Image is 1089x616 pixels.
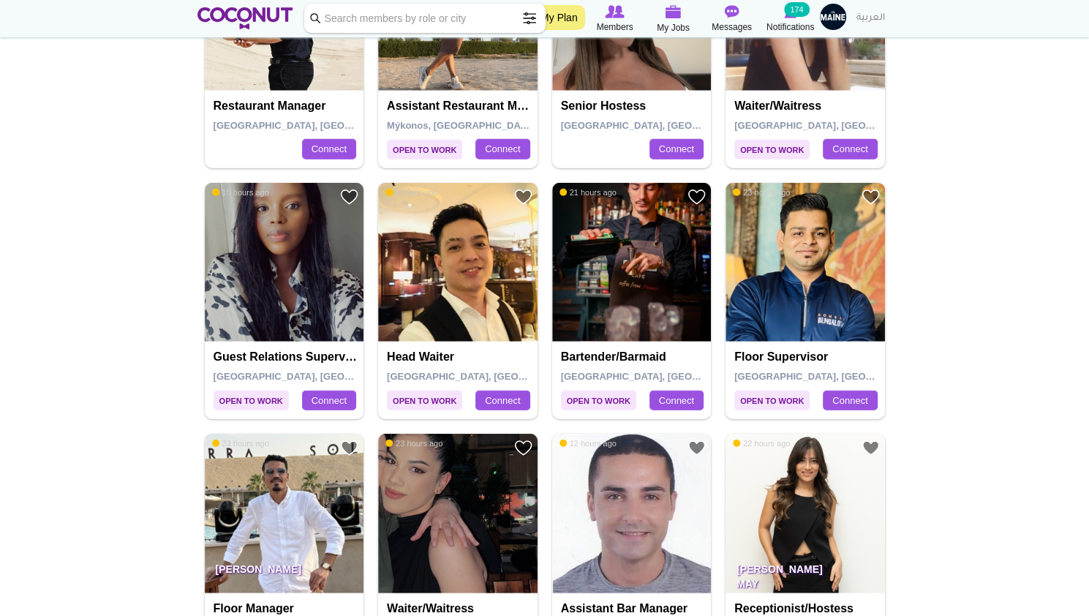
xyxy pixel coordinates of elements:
[712,20,752,34] span: Messages
[214,99,359,113] h4: Restaurant Manager
[385,187,438,198] span: 6 hours ago
[761,4,820,34] a: Notifications Notifications 174
[387,391,462,410] span: Open to Work
[475,391,530,411] a: Connect
[475,139,530,159] a: Connect
[214,120,422,131] span: [GEOGRAPHIC_DATA], [GEOGRAPHIC_DATA]
[304,4,546,33] input: Search members by role or city
[726,552,885,593] p: [PERSON_NAME] May
[703,4,761,34] a: Messages Messages
[561,99,706,113] h4: Senior hostess
[862,188,880,206] a: Add to Favourites
[649,391,704,411] a: Connect
[387,99,532,113] h4: Assistant Restaurant Manager
[784,2,809,17] small: 174
[205,552,364,593] p: [PERSON_NAME]
[561,120,769,131] span: [GEOGRAPHIC_DATA], [GEOGRAPHIC_DATA]
[766,20,814,34] span: Notifications
[533,5,585,30] a: My Plan
[214,350,359,364] h4: Guest Relations Supervisor
[784,5,796,18] img: Notifications
[561,602,706,615] h4: Assistant bar manager
[387,140,462,159] span: Open to Work
[666,5,682,18] img: My Jobs
[302,139,356,159] a: Connect
[514,188,532,206] a: Add to Favourites
[862,439,880,457] a: Add to Favourites
[734,140,810,159] span: Open to Work
[849,4,892,33] a: العربية
[214,602,359,615] h4: Floor Manager
[687,439,706,457] a: Add to Favourites
[733,438,790,448] span: 22 hours ago
[561,391,636,410] span: Open to Work
[586,4,644,34] a: Browse Members Members
[649,139,704,159] a: Connect
[212,438,269,448] span: 23 hours ago
[340,188,358,206] a: Add to Favourites
[733,187,790,198] span: 23 hours ago
[385,438,442,448] span: 23 hours ago
[559,187,617,198] span: 21 hours ago
[734,350,880,364] h4: Floor Supervisor
[561,350,706,364] h4: Bartender/Barmaid
[644,4,703,35] a: My Jobs My Jobs
[340,439,358,457] a: Add to Favourites
[725,5,739,18] img: Messages
[559,438,617,448] span: 12 hours ago
[387,350,532,364] h4: Head Waiter
[605,5,624,18] img: Browse Members
[687,188,706,206] a: Add to Favourites
[823,139,877,159] a: Connect
[387,602,532,615] h4: Waiter/Waitress
[734,391,810,410] span: Open to Work
[387,120,535,131] span: Mýkonos, [GEOGRAPHIC_DATA]
[197,7,293,29] img: Home
[214,371,422,382] span: [GEOGRAPHIC_DATA], [GEOGRAPHIC_DATA]
[596,20,633,34] span: Members
[823,391,877,411] a: Connect
[734,602,880,615] h4: Receptionist/Hostess
[657,20,690,35] span: My Jobs
[734,99,880,113] h4: Waiter/Waitress
[561,371,769,382] span: [GEOGRAPHIC_DATA], [GEOGRAPHIC_DATA]
[734,120,943,131] span: [GEOGRAPHIC_DATA], [GEOGRAPHIC_DATA]
[514,439,532,457] a: Add to Favourites
[387,371,595,382] span: [GEOGRAPHIC_DATA], [GEOGRAPHIC_DATA]
[214,391,289,410] span: Open to Work
[212,187,269,198] span: 10 hours ago
[734,371,943,382] span: [GEOGRAPHIC_DATA], [GEOGRAPHIC_DATA]
[302,391,356,411] a: Connect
